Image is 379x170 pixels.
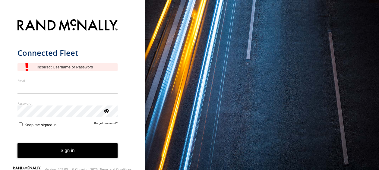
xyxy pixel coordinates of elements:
[17,78,118,83] label: Email
[94,121,118,127] a: Forgot password?
[17,18,118,33] img: Rand McNally
[24,123,56,127] span: Keep me signed in
[103,108,109,114] div: ViewPassword
[17,16,128,168] form: main
[17,143,118,158] button: Sign in
[17,48,118,58] h1: Connected Fleet
[17,101,118,105] label: Password
[19,122,23,126] input: Keep me signed in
